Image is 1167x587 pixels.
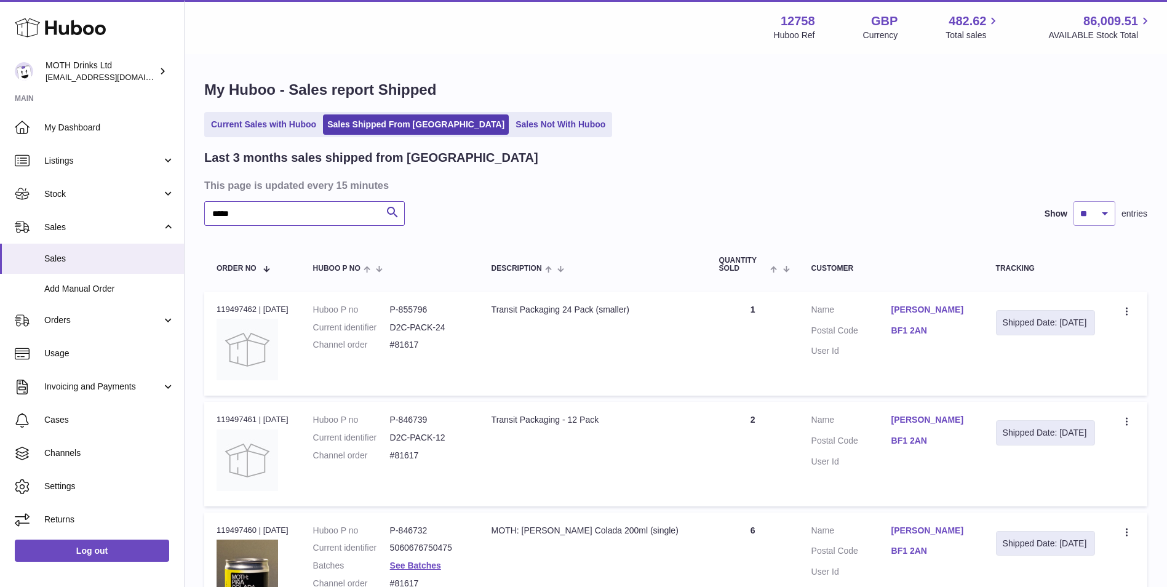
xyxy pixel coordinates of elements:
dd: 5060676750475 [390,542,467,554]
div: Transit Packaging 24 Pack (smaller) [492,304,695,316]
dt: Current identifier [313,322,390,333]
span: 482.62 [949,13,986,30]
span: Stock [44,188,162,200]
a: [PERSON_NAME] [891,525,971,537]
span: Quantity Sold [719,257,768,273]
strong: GBP [871,13,898,30]
span: Invoicing and Payments [44,381,162,393]
dt: Name [811,304,891,319]
div: 119497461 | [DATE] [217,414,289,425]
div: Shipped Date: [DATE] [1003,538,1088,549]
dt: User Id [811,456,891,468]
dt: Current identifier [313,432,390,444]
a: 482.62 Total sales [946,13,1000,41]
dd: #81617 [390,450,467,461]
div: Transit Packaging - 12 Pack [492,414,695,426]
a: [PERSON_NAME] [891,304,971,316]
span: Usage [44,348,175,359]
dt: Name [811,525,891,540]
span: Settings [44,481,175,492]
dt: Postal Code [811,435,891,450]
a: Sales Shipped From [GEOGRAPHIC_DATA] [323,114,509,135]
span: Description [492,265,542,273]
div: Customer [811,265,971,273]
a: Log out [15,540,169,562]
span: [EMAIL_ADDRESS][DOMAIN_NAME] [46,72,181,82]
dt: User Id [811,566,891,578]
span: Sales [44,222,162,233]
dd: P-855796 [390,304,467,316]
span: Total sales [946,30,1000,41]
div: Shipped Date: [DATE] [1003,317,1088,329]
a: [PERSON_NAME] [891,414,971,426]
a: 86,009.51 AVAILABLE Stock Total [1048,13,1152,41]
strong: 12758 [781,13,815,30]
dt: Channel order [313,339,390,351]
a: Sales Not With Huboo [511,114,610,135]
div: Currency [863,30,898,41]
div: MOTH: [PERSON_NAME] Colada 200ml (single) [492,525,695,537]
div: 119497462 | [DATE] [217,304,289,315]
span: Add Manual Order [44,283,175,295]
span: Listings [44,155,162,167]
span: Sales [44,253,175,265]
span: Returns [44,514,175,525]
a: Current Sales with Huboo [207,114,321,135]
img: internalAdmin-12758@internal.huboo.com [15,62,33,81]
dt: Batches [313,560,390,572]
span: AVAILABLE Stock Total [1048,30,1152,41]
h2: Last 3 months sales shipped from [GEOGRAPHIC_DATA] [204,150,538,166]
a: BF1 2AN [891,435,971,447]
div: MOTH Drinks Ltd [46,60,156,83]
dt: Huboo P no [313,414,390,426]
span: Cases [44,414,175,426]
dt: User Id [811,345,891,357]
dd: P-846739 [390,414,467,426]
a: BF1 2AN [891,545,971,557]
span: My Dashboard [44,122,175,134]
div: Tracking [996,265,1095,273]
label: Show [1045,208,1067,220]
a: BF1 2AN [891,325,971,337]
span: Channels [44,447,175,459]
span: Orders [44,314,162,326]
img: no-photo.jpg [217,429,278,491]
dt: Huboo P no [313,525,390,537]
dt: Huboo P no [313,304,390,316]
dd: D2C-PACK-24 [390,322,467,333]
img: no-photo.jpg [217,319,278,380]
div: 119497460 | [DATE] [217,525,289,536]
dd: D2C-PACK-12 [390,432,467,444]
dd: P-846732 [390,525,467,537]
h3: This page is updated every 15 minutes [204,178,1144,192]
dt: Name [811,414,891,429]
td: 1 [707,292,799,396]
td: 2 [707,402,799,506]
div: Shipped Date: [DATE] [1003,427,1088,439]
span: entries [1121,208,1147,220]
h1: My Huboo - Sales report Shipped [204,80,1147,100]
dt: Postal Code [811,325,891,340]
span: Huboo P no [313,265,360,273]
span: Order No [217,265,257,273]
div: Huboo Ref [774,30,815,41]
dd: #81617 [390,339,467,351]
span: 86,009.51 [1083,13,1138,30]
dt: Current identifier [313,542,390,554]
a: See Batches [390,561,441,570]
dt: Postal Code [811,545,891,560]
dt: Channel order [313,450,390,461]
